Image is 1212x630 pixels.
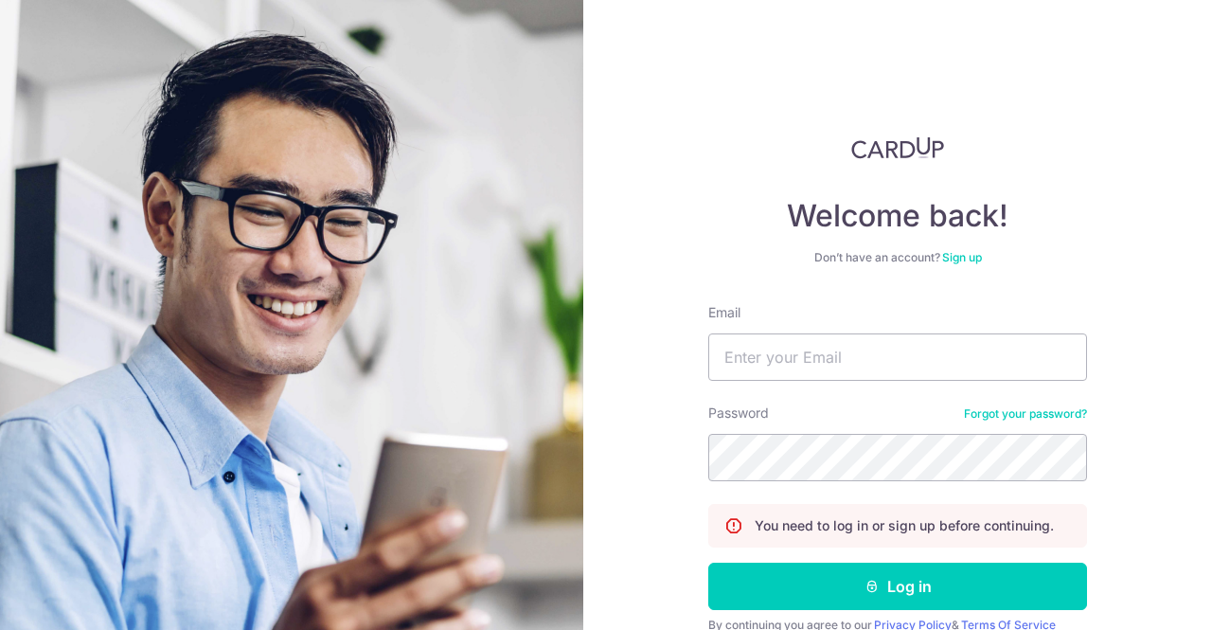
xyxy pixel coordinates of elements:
[851,136,944,159] img: CardUp Logo
[708,303,740,322] label: Email
[708,197,1087,235] h4: Welcome back!
[708,404,769,423] label: Password
[964,406,1087,422] a: Forgot your password?
[755,516,1054,535] p: You need to log in or sign up before continuing.
[942,250,982,264] a: Sign up
[708,333,1087,381] input: Enter your Email
[708,250,1087,265] div: Don’t have an account?
[708,563,1087,610] button: Log in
